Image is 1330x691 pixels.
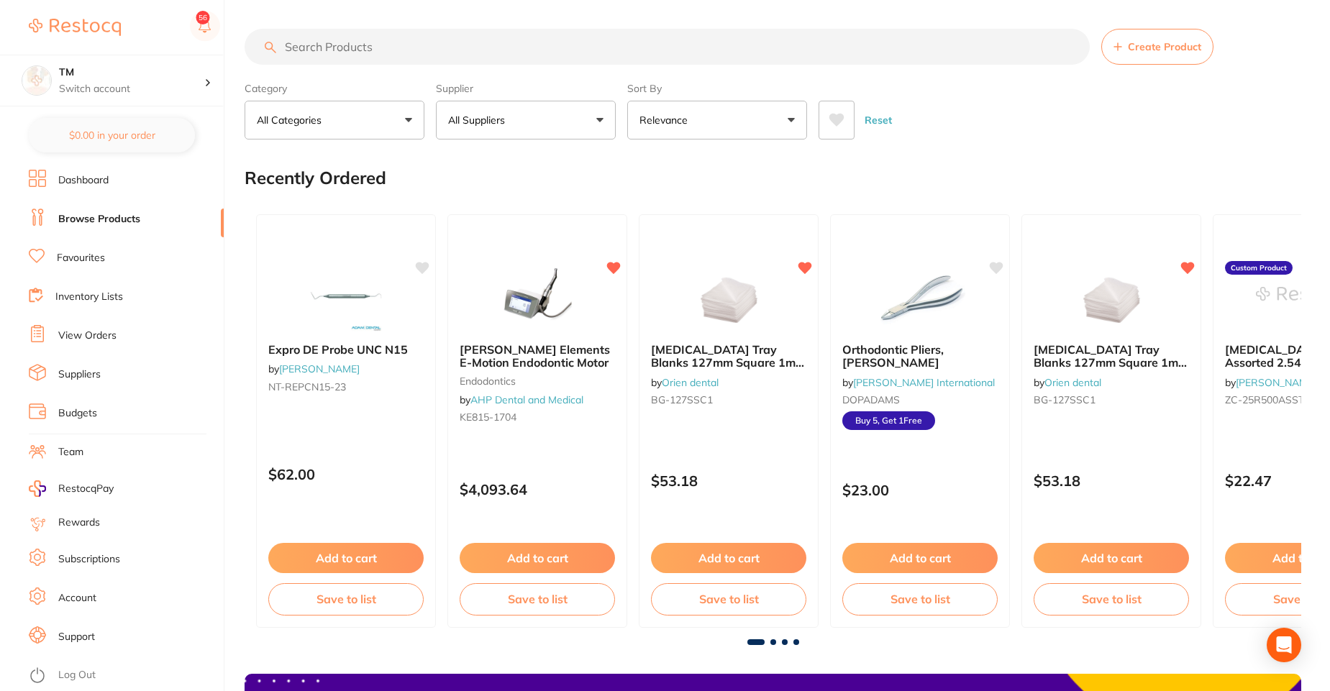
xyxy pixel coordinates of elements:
[460,411,615,423] small: KE815-1704
[257,113,327,127] p: All Categories
[860,101,896,139] button: Reset
[279,362,360,375] a: [PERSON_NAME]
[842,543,998,573] button: Add to cart
[58,668,96,682] a: Log Out
[29,441,224,480] a: Team
[1267,628,1301,662] div: Open Intercom Messenger
[59,65,204,80] h4: TM
[58,482,114,496] span: RestocqPay
[29,364,224,403] a: Suppliers
[57,251,105,265] a: Favourites
[460,393,583,406] span: by
[1101,29,1213,65] button: Create Product
[268,381,424,393] small: NT-REPCN15-23
[651,472,806,489] p: $53.18
[448,113,511,127] p: All Suppliers
[460,375,615,387] small: endodontics
[1225,261,1293,275] label: Custom Product
[460,481,615,498] p: $4,093.64
[842,343,998,370] b: Orthodontic Pliers, Adams
[29,480,46,497] img: RestocqPay
[627,82,807,95] label: Sort By
[29,209,224,247] a: Browse Products
[58,630,95,644] a: Support
[29,664,219,687] button: Log Out
[842,394,998,406] small: DOPADAMS
[58,212,140,226] a: Browse Products
[58,367,101,382] a: Suppliers
[1034,583,1189,615] button: Save to list
[58,591,96,605] a: Account
[842,583,998,615] button: Save to list
[1034,543,1189,573] button: Add to cart
[1044,376,1101,389] a: Orien dental
[1225,376,1316,389] span: by
[58,329,117,343] a: View Orders
[245,101,424,139] button: All Categories
[436,101,616,139] button: All Suppliers
[59,82,204,96] p: Switch account
[491,260,584,331] img: Kerr Elements E-Motion Endodontic Motor
[29,325,224,364] a: View Orders
[299,260,393,331] img: Expro DE Probe UNC N15
[1128,41,1201,52] span: Create Product
[1034,472,1189,489] p: $53.18
[58,516,100,530] a: Rewards
[29,480,114,497] a: RestocqPay
[651,376,719,389] span: by
[29,19,121,36] img: Restocq Logo
[29,626,224,665] a: Support
[460,343,615,370] b: Kerr Elements E-Motion Endodontic Motor
[1236,376,1316,389] a: [PERSON_NAME]
[842,482,998,498] p: $23.00
[639,113,693,127] p: Relevance
[651,394,806,406] small: BG-127SSC1
[651,343,806,370] b: Whitening Tray Blanks 127mm Square 1mm thick, Pack of 10
[245,29,1090,65] input: Search Products
[245,82,424,95] label: Category
[842,411,935,430] span: Buy 5, Get 1 Free
[853,376,995,389] a: [PERSON_NAME] International
[842,376,995,389] span: by
[268,343,424,356] b: Expro DE Probe UNC N15
[682,260,775,331] img: Whitening Tray Blanks 127mm Square 1mm thick, Pack of 10
[29,403,224,441] a: Budgets
[662,376,719,389] a: Orien dental
[29,549,224,587] a: Subscriptions
[651,583,806,615] button: Save to list
[460,583,615,615] button: Save to list
[1065,260,1158,331] img: Whitening Tray Blanks 127mm Square 1mm thick, Pack of 10
[55,290,123,304] a: Inventory Lists
[245,168,386,188] h2: Recently Ordered
[460,543,615,573] button: Add to cart
[58,552,120,567] a: Subscriptions
[1034,343,1189,370] b: Whitening Tray Blanks 127mm Square 1mm thick, Pack of 10
[268,362,360,375] span: by
[58,173,109,188] a: Dashboard
[29,587,224,626] a: Account
[1034,394,1189,406] small: BG-127SSC1
[470,393,583,406] a: AHP Dental and Medical
[436,82,616,95] label: Supplier
[29,118,195,152] button: $0.00 in your order
[29,286,224,325] a: Inventory Lists
[1034,376,1101,389] span: by
[29,247,224,286] a: Favourites
[873,260,967,331] img: Orthodontic Pliers, Adams
[58,445,83,459] a: Team
[627,101,807,139] button: Relevance
[651,543,806,573] button: Add to cart
[268,543,424,573] button: Add to cart
[29,170,224,209] a: Dashboard
[22,66,51,95] img: TM
[268,466,424,482] p: $62.00
[268,583,424,615] button: Save to list
[58,406,97,421] a: Budgets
